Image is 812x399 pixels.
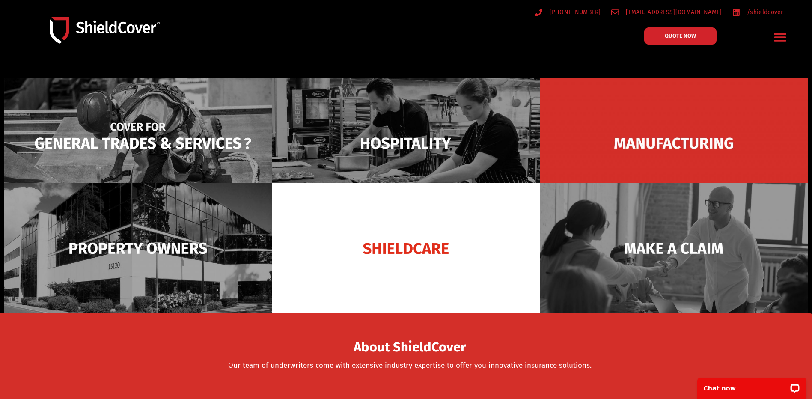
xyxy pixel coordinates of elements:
[50,17,160,44] img: Shield-Cover-Underwriting-Australia-logo-full
[644,27,717,45] a: QUOTE NOW
[228,361,592,370] a: Our team of underwriters come with extensive industry expertise to offer you innovative insurance...
[665,33,696,39] span: QUOTE NOW
[611,7,722,18] a: [EMAIL_ADDRESS][DOMAIN_NAME]
[770,27,790,47] div: Menu Toggle
[535,7,601,18] a: [PHONE_NUMBER]
[624,7,722,18] span: [EMAIL_ADDRESS][DOMAIN_NAME]
[547,7,601,18] span: [PHONE_NUMBER]
[354,342,466,353] span: About ShieldCover
[732,7,783,18] a: /shieldcover
[745,7,783,18] span: /shieldcover
[692,372,812,399] iframe: LiveChat chat widget
[354,345,466,353] a: About ShieldCover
